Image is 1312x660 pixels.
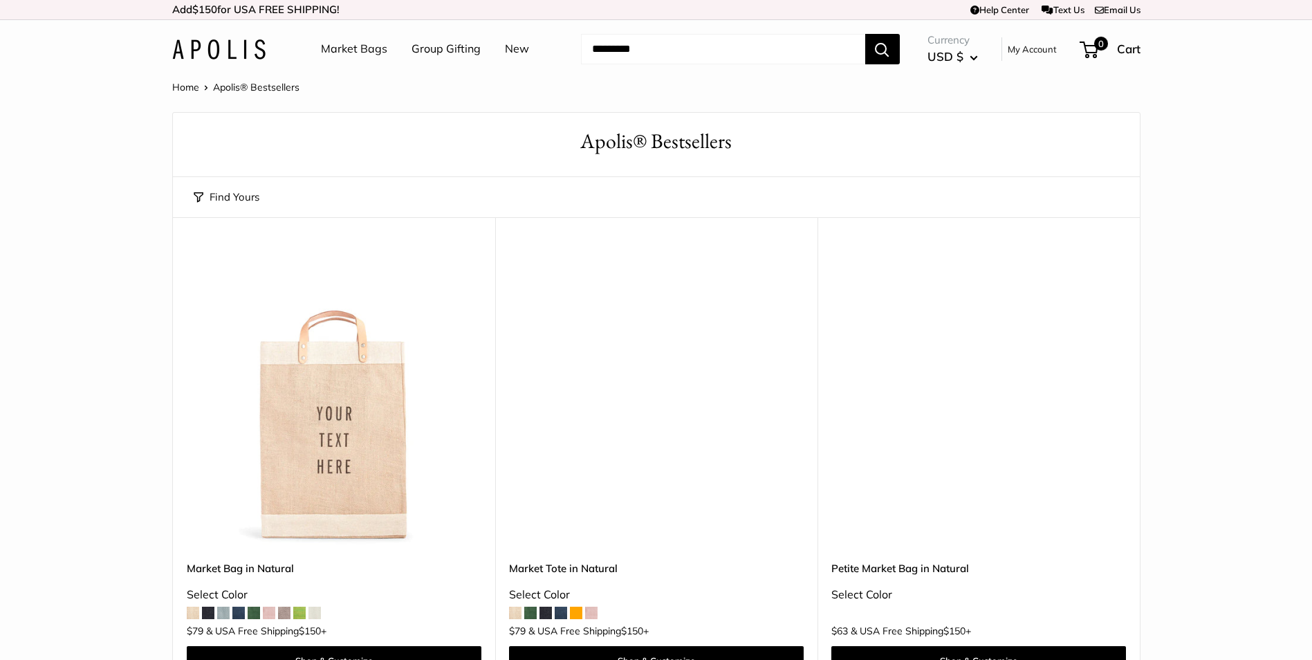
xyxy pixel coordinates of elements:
[509,625,526,637] span: $79
[321,39,387,59] a: Market Bags
[927,30,978,50] span: Currency
[865,34,900,64] button: Search
[206,626,326,636] span: & USA Free Shipping +
[943,625,965,637] span: $150
[172,39,266,59] img: Apolis
[927,49,963,64] span: USD $
[927,46,978,68] button: USD $
[831,625,848,637] span: $63
[172,78,299,96] nav: Breadcrumb
[1081,38,1140,60] a: 0 Cart
[187,560,481,576] a: Market Bag in Natural
[187,252,481,547] a: Market Bag in NaturalMarket Bag in Natural
[1117,42,1140,56] span: Cart
[509,585,804,605] div: Select Color
[621,625,643,637] span: $150
[851,626,971,636] span: & USA Free Shipping +
[1095,4,1140,15] a: Email Us
[194,127,1119,156] h1: Apolis® Bestsellers
[509,252,804,547] a: description_Make it yours with custom printed text.Market Tote in Natural
[831,560,1126,576] a: Petite Market Bag in Natural
[1008,41,1057,57] a: My Account
[528,626,649,636] span: & USA Free Shipping +
[831,252,1126,547] a: Petite Market Bag in NaturalPetite Market Bag in Natural
[172,81,199,93] a: Home
[509,560,804,576] a: Market Tote in Natural
[970,4,1029,15] a: Help Center
[831,585,1126,605] div: Select Color
[187,625,203,637] span: $79
[213,81,299,93] span: Apolis® Bestsellers
[187,252,481,547] img: Market Bag in Natural
[1093,37,1107,51] span: 0
[194,187,259,207] button: Find Yours
[1042,4,1084,15] a: Text Us
[299,625,321,637] span: $150
[581,34,865,64] input: Search...
[412,39,481,59] a: Group Gifting
[187,585,481,605] div: Select Color
[192,3,217,16] span: $150
[505,39,529,59] a: New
